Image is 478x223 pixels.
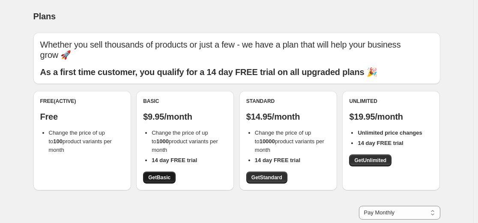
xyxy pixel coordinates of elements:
b: 1000 [156,138,169,145]
p: $19.95/month [349,111,433,122]
a: GetStandard [246,172,287,184]
b: Unlimited price changes [358,130,422,136]
span: Plans [33,12,56,21]
a: GetBasic [143,172,176,184]
span: Get Basic [148,174,170,181]
b: 14 day FREE trial [152,157,197,163]
a: GetUnlimited [349,154,391,166]
span: Change the price of up to product variants per month [152,130,218,153]
span: Change the price of up to product variants per month [49,130,112,153]
b: 14 day FREE trial [255,157,300,163]
div: Free (Active) [40,98,124,105]
b: 10000 [260,138,275,145]
p: $14.95/month [246,111,330,122]
b: 100 [53,138,63,145]
p: Whether you sell thousands of products or just a few - we have a plan that will help your busines... [40,39,433,60]
div: Basic [143,98,227,105]
div: Standard [246,98,330,105]
span: Get Unlimited [354,157,386,164]
p: $9.95/month [143,111,227,122]
p: Free [40,111,124,122]
span: Get Standard [251,174,282,181]
div: Unlimited [349,98,433,105]
span: Change the price of up to product variants per month [255,130,324,153]
b: 14 day FREE trial [358,140,403,146]
b: As a first time customer, you qualify for a 14 day FREE trial on all upgraded plans 🎉 [40,67,377,77]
